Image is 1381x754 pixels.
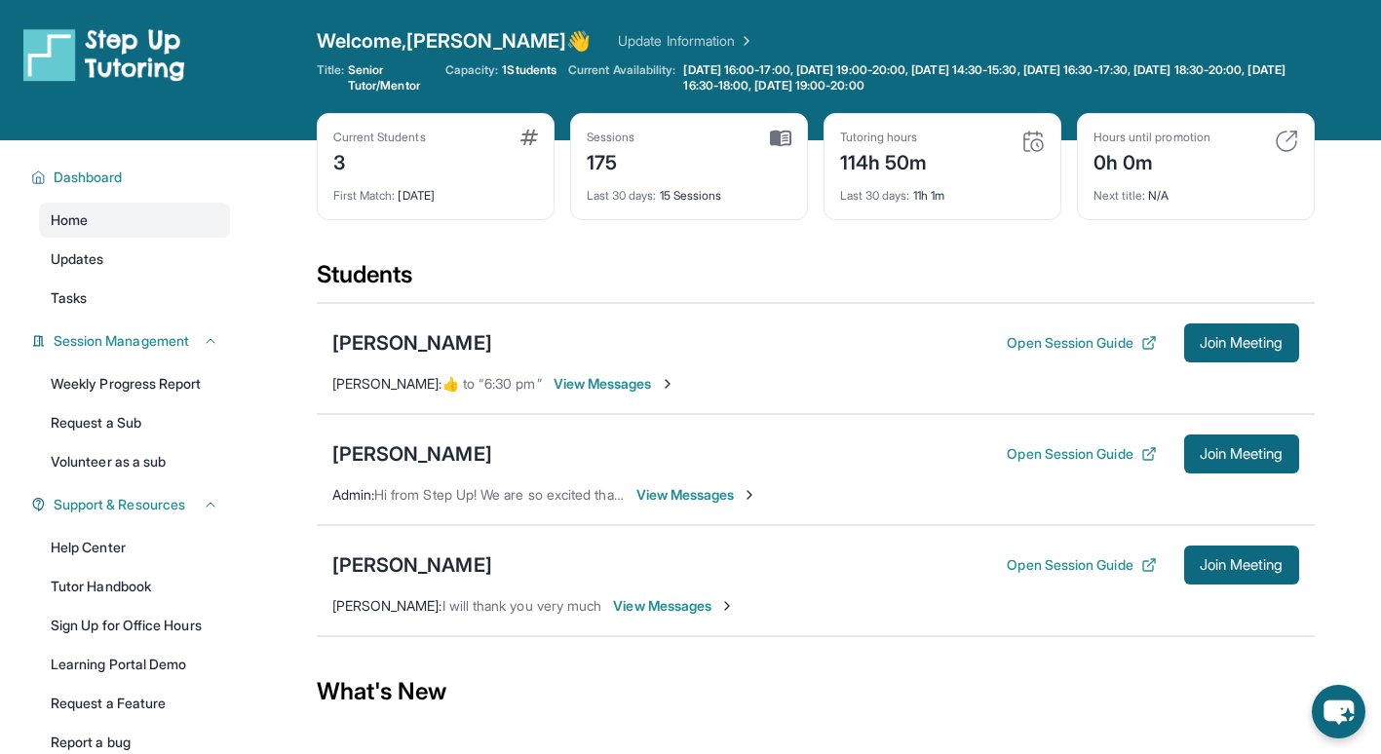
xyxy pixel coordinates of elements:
[840,130,928,145] div: Tutoring hours
[613,596,735,616] span: View Messages
[1312,685,1365,738] button: chat-button
[520,130,538,145] img: card
[39,530,230,565] a: Help Center
[1093,176,1298,204] div: N/A
[39,242,230,277] a: Updates
[332,440,492,468] div: [PERSON_NAME]
[840,188,910,203] span: Last 30 days :
[54,331,189,351] span: Session Management
[39,647,230,682] a: Learning Portal Demo
[333,145,426,176] div: 3
[742,487,757,503] img: Chevron-Right
[332,486,374,503] span: Admin :
[568,62,675,94] span: Current Availability:
[1021,130,1045,153] img: card
[587,145,635,176] div: 175
[317,27,592,55] span: Welcome, [PERSON_NAME] 👋
[332,597,442,614] span: [PERSON_NAME] :
[660,376,675,392] img: Chevron-Right
[587,130,635,145] div: Sessions
[587,188,657,203] span: Last 30 days :
[442,597,602,614] span: I will thank you very much
[1093,130,1210,145] div: Hours until promotion
[840,176,1045,204] div: 11h 1m
[1093,188,1146,203] span: Next title :
[54,168,123,187] span: Dashboard
[51,210,88,230] span: Home
[348,62,434,94] span: Senior Tutor/Mentor
[683,62,1310,94] span: [DATE] 16:00-17:00, [DATE] 19:00-20:00, [DATE] 14:30-15:30, [DATE] 16:30-17:30, [DATE] 18:30-20:0...
[1093,145,1210,176] div: 0h 0m
[317,259,1315,302] div: Students
[332,329,492,357] div: [PERSON_NAME]
[1007,444,1156,464] button: Open Session Guide
[333,130,426,145] div: Current Students
[1184,434,1299,473] button: Join Meeting
[333,188,396,203] span: First Match :
[1184,323,1299,362] button: Join Meeting
[679,62,1314,94] a: [DATE] 16:00-17:00, [DATE] 19:00-20:00, [DATE] 14:30-15:30, [DATE] 16:30-17:30, [DATE] 18:30-20:0...
[39,444,230,479] a: Volunteer as a sub
[51,249,104,269] span: Updates
[39,366,230,401] a: Weekly Progress Report
[770,130,791,147] img: card
[1200,559,1284,571] span: Join Meeting
[587,176,791,204] div: 15 Sessions
[46,495,218,514] button: Support & Resources
[23,27,185,82] img: logo
[502,62,556,78] span: 1 Students
[333,176,538,204] div: [DATE]
[554,374,675,394] span: View Messages
[1184,546,1299,584] button: Join Meeting
[54,495,185,514] span: Support & Resources
[442,375,542,392] span: ​👍​ to “ 6:30 pm ”
[51,288,87,308] span: Tasks
[636,485,758,505] span: View Messages
[39,203,230,238] a: Home
[317,62,344,94] span: Title:
[1007,555,1156,575] button: Open Session Guide
[317,649,1315,735] div: What's New
[39,281,230,316] a: Tasks
[1275,130,1298,153] img: card
[332,375,442,392] span: [PERSON_NAME] :
[46,168,218,187] button: Dashboard
[39,686,230,721] a: Request a Feature
[39,405,230,440] a: Request a Sub
[1200,337,1284,349] span: Join Meeting
[1007,333,1156,353] button: Open Session Guide
[719,598,735,614] img: Chevron-Right
[735,31,754,51] img: Chevron Right
[332,551,492,579] div: [PERSON_NAME]
[840,145,928,176] div: 114h 50m
[445,62,499,78] span: Capacity:
[618,31,754,51] a: Update Information
[39,608,230,643] a: Sign Up for Office Hours
[39,569,230,604] a: Tutor Handbook
[1200,448,1284,460] span: Join Meeting
[46,331,218,351] button: Session Management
